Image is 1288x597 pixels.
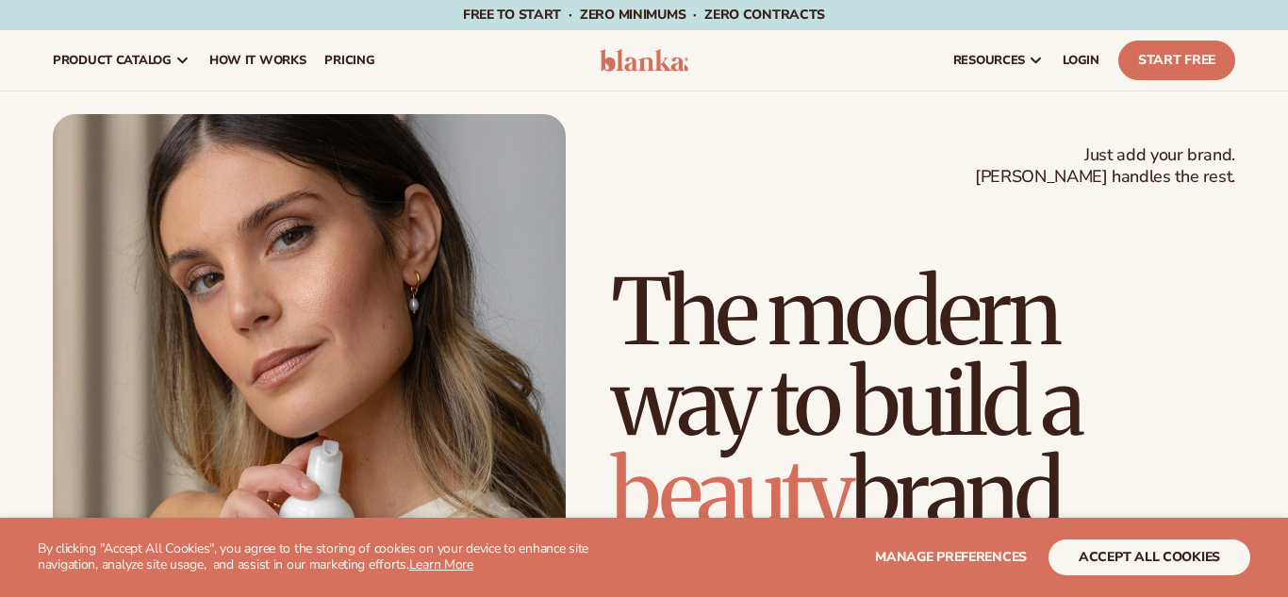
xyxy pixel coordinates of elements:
span: Manage preferences [875,548,1027,566]
a: How It Works [200,30,316,91]
a: product catalog [43,30,200,91]
p: By clicking "Accept All Cookies", you agree to the storing of cookies on your device to enhance s... [38,541,643,573]
a: resources [944,30,1053,91]
h1: The modern way to build a brand [611,267,1235,539]
span: product catalog [53,53,172,68]
span: Free to start · ZERO minimums · ZERO contracts [463,6,825,24]
a: pricing [315,30,384,91]
span: LOGIN [1063,53,1099,68]
a: LOGIN [1053,30,1109,91]
span: How It Works [209,53,306,68]
span: resources [953,53,1025,68]
a: Learn More [409,556,473,573]
img: logo [600,49,688,72]
a: Start Free [1118,41,1235,80]
button: Manage preferences [875,539,1027,575]
span: beauty [611,437,850,550]
span: Just add your brand. [PERSON_NAME] handles the rest. [975,144,1235,189]
button: accept all cookies [1049,539,1250,575]
span: pricing [324,53,374,68]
